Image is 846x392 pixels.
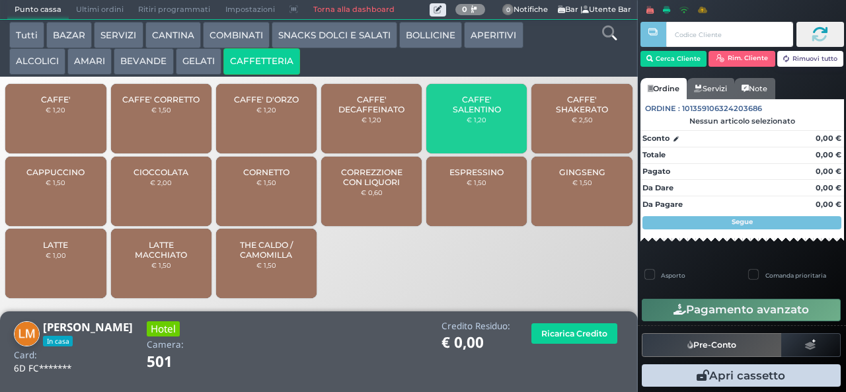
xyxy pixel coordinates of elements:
[151,261,171,269] small: € 1,50
[14,321,40,347] img: Laura Mini
[223,48,300,75] button: CAFFETTERIA
[777,51,844,67] button: Rimuovi tutto
[572,178,592,186] small: € 1,50
[147,340,184,350] h4: Camera:
[559,167,605,177] span: GINGSENG
[43,336,73,346] span: In casa
[272,22,397,48] button: SNACKS DOLCI E SALATI
[442,321,510,331] h4: Credito Residuo:
[642,299,841,321] button: Pagamento avanzato
[816,183,841,192] strong: 0,00 €
[709,51,775,67] button: Rim. Cliente
[572,116,593,124] small: € 2,50
[645,103,680,114] span: Ordine :
[256,106,276,114] small: € 1,20
[9,48,65,75] button: ALCOLICI
[122,240,200,260] span: LATTE MACCHIATO
[243,167,289,177] span: CORNETTO
[43,240,68,250] span: LATTE
[46,106,65,114] small: € 1,20
[114,48,173,75] button: BEVANDE
[640,116,844,126] div: Nessun articolo selezionato
[642,333,782,357] button: Pre-Conto
[218,1,282,19] span: Impostazioni
[502,4,514,16] span: 0
[147,321,180,336] h3: Hotel
[234,95,299,104] span: CAFFE' D'ORZO
[642,133,670,144] strong: Sconto
[150,178,172,186] small: € 2,00
[640,51,707,67] button: Cerca Cliente
[7,1,69,19] span: Punto cassa
[94,22,143,48] button: SERVIZI
[131,1,217,19] span: Ritiri programmati
[442,334,510,351] h1: € 0,00
[399,22,462,48] button: BOLLICINE
[438,95,516,114] span: CAFFE' SALENTINO
[26,167,85,177] span: CAPPUCCINO
[332,167,411,187] span: CORREZZIONE CON LIQUORI
[816,134,841,143] strong: 0,00 €
[256,261,276,269] small: € 1,50
[46,22,92,48] button: BAZAR
[642,183,673,192] strong: Da Dare
[467,178,486,186] small: € 1,50
[151,106,171,114] small: € 1,50
[69,1,131,19] span: Ultimi ordini
[332,95,411,114] span: CAFFE' DECAFFEINATO
[642,167,670,176] strong: Pagato
[256,178,276,186] small: € 1,50
[449,167,504,177] span: ESPRESSINO
[765,271,826,280] label: Comanda prioritaria
[41,95,71,104] span: CAFFE'
[666,22,792,47] input: Codice Cliente
[9,22,44,48] button: Tutti
[543,95,621,114] span: CAFFE' SHAKERATO
[134,167,188,177] span: CIOCCOLATA
[305,1,401,19] a: Torna alla dashboard
[816,200,841,209] strong: 0,00 €
[467,116,486,124] small: € 1,20
[642,150,666,159] strong: Totale
[816,167,841,176] strong: 0,00 €
[361,188,383,196] small: € 0,60
[43,319,133,334] b: [PERSON_NAME]
[145,22,201,48] button: CANTINA
[227,240,306,260] span: THE CALDO / CAMOMILLA
[362,116,381,124] small: € 1,20
[67,48,112,75] button: AMARI
[734,78,775,99] a: Note
[687,78,734,99] a: Servizi
[661,271,685,280] label: Asporto
[122,95,200,104] span: CAFFE' CORRETTO
[682,103,762,114] span: 101359106324203686
[732,217,753,226] strong: Segue
[464,22,523,48] button: APERITIVI
[816,150,841,159] strong: 0,00 €
[642,364,841,387] button: Apri cassetto
[640,78,687,99] a: Ordine
[147,354,210,370] h1: 501
[14,350,37,360] h4: Card:
[46,178,65,186] small: € 1,50
[531,323,617,344] button: Ricarica Credito
[203,22,270,48] button: COMBINATI
[176,48,221,75] button: GELATI
[46,251,66,259] small: € 1,00
[642,200,683,209] strong: Da Pagare
[462,5,467,14] b: 0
